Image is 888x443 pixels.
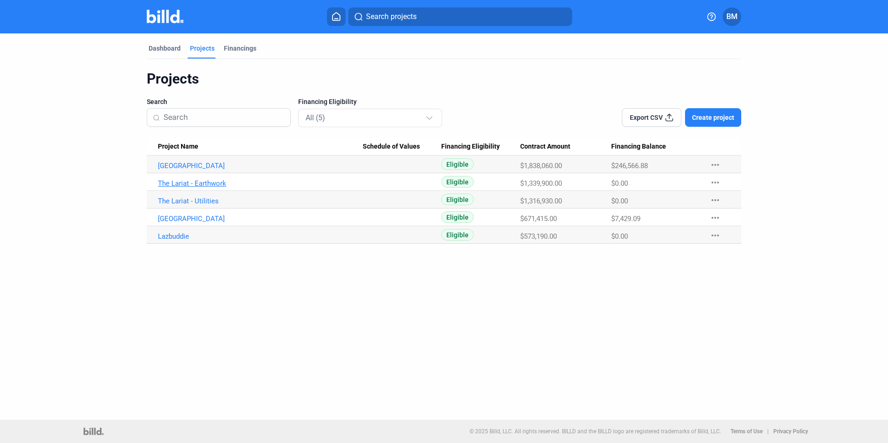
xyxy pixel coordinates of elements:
span: Financing Eligibility [298,97,357,106]
div: Financing Balance [611,143,700,151]
span: Financing Balance [611,143,666,151]
button: Search projects [348,7,572,26]
span: Eligible [441,229,474,241]
img: logo [84,428,104,435]
div: Contract Amount [520,143,611,151]
div: Dashboard [149,44,181,53]
span: Export CSV [630,113,663,122]
mat-icon: more_horiz [710,177,721,188]
div: Financing Eligibility [441,143,521,151]
input: Search [163,108,285,127]
mat-icon: more_horiz [710,230,721,241]
span: Eligible [441,211,474,223]
span: $0.00 [611,232,628,241]
span: Contract Amount [520,143,570,151]
span: Search [147,97,167,106]
a: [GEOGRAPHIC_DATA] [158,162,363,170]
div: Project Name [158,143,363,151]
mat-icon: more_horiz [710,159,721,170]
button: Create project [685,108,741,127]
span: Financing Eligibility [441,143,500,151]
b: Privacy Policy [773,428,808,435]
a: The Lariat - Earthwork [158,179,363,188]
a: The Lariat - Utilities [158,197,363,205]
span: $0.00 [611,179,628,188]
b: Terms of Use [731,428,763,435]
div: Financings [224,44,256,53]
span: $7,429.09 [611,215,640,223]
span: $671,415.00 [520,215,557,223]
a: Lazbuddie [158,232,363,241]
span: $1,316,930.00 [520,197,562,205]
span: Project Name [158,143,198,151]
span: Create project [692,113,734,122]
button: BM [723,7,741,26]
span: $1,339,900.00 [520,179,562,188]
mat-icon: more_horiz [710,212,721,223]
p: © 2025 Billd, LLC. All rights reserved. BILLD and the BILLD logo are registered trademarks of Bil... [470,428,721,435]
mat-select-trigger: All (5) [306,113,325,122]
div: Projects [147,70,741,88]
span: BM [726,11,738,22]
span: Schedule of Values [363,143,420,151]
span: Eligible [441,158,474,170]
span: $0.00 [611,197,628,205]
span: Search projects [366,11,417,22]
mat-icon: more_horiz [710,195,721,206]
div: Schedule of Values [363,143,441,151]
button: Export CSV [622,108,681,127]
p: | [767,428,769,435]
span: $246,566.88 [611,162,648,170]
img: Billd Company Logo [147,10,183,23]
span: $1,838,060.00 [520,162,562,170]
a: [GEOGRAPHIC_DATA] [158,215,363,223]
div: Projects [190,44,215,53]
span: Eligible [441,194,474,205]
span: $573,190.00 [520,232,557,241]
span: Eligible [441,176,474,188]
